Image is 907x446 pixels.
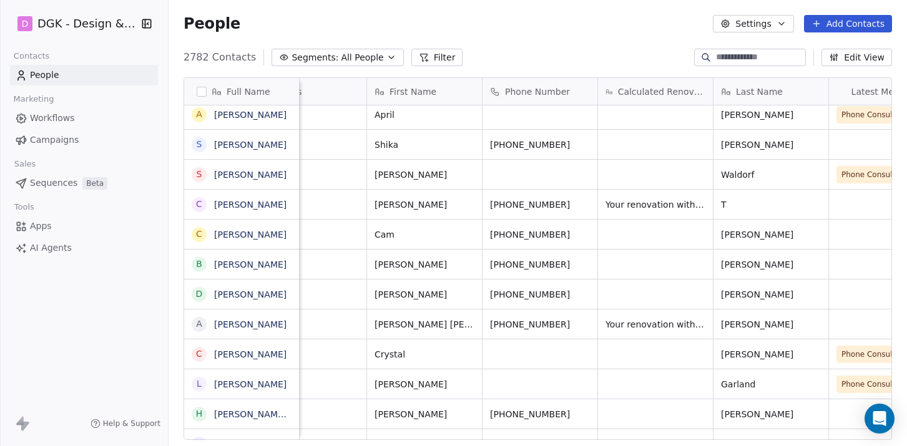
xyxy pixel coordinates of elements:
span: [PERSON_NAME] [721,138,821,151]
span: All People [341,51,383,64]
div: grid [184,105,300,440]
a: AI Agents [10,238,158,258]
span: [PERSON_NAME] [375,408,474,420]
div: A [196,108,202,121]
div: C [196,228,202,241]
a: Workflows [10,108,158,128]
a: Apps [10,216,158,236]
div: Status [252,78,366,105]
span: [PHONE_NUMBER] [490,258,590,271]
a: Campaigns [10,130,158,150]
a: [PERSON_NAME] [214,349,287,359]
span: [PERSON_NAME] [375,168,474,181]
div: C [196,347,202,361]
span: Last Name [736,85,783,98]
span: [PHONE_NUMBER] [490,318,590,331]
span: Garland [721,378,821,390]
span: Sequences [30,177,77,190]
span: [PERSON_NAME] [721,288,821,301]
span: Shika [375,138,474,151]
a: [PERSON_NAME] [214,110,287,120]
a: [PERSON_NAME] [214,379,287,389]
span: Beta [82,177,107,190]
span: [PERSON_NAME] [721,109,821,121]
span: Workflows [30,112,75,125]
div: D [196,288,203,301]
a: [PERSON_NAME] [214,259,287,269]
span: [PERSON_NAME] [721,348,821,361]
div: A [196,318,202,331]
a: [PERSON_NAME] [214,230,287,240]
button: Filter [411,49,463,66]
div: L [197,377,202,390]
span: [PHONE_NUMBER] [490,138,590,151]
div: Open Intercom Messenger [865,404,895,434]
span: T [721,198,821,211]
span: Your renovation with a design and build firm will cost approximately $87,000 to $122,000 [605,198,705,211]
button: Edit View [821,49,892,66]
span: DGK - Design & Build [37,16,138,32]
span: Apps [30,220,52,233]
a: [PERSON_NAME] [214,170,287,180]
span: Calculated Renovation Cost [618,85,705,98]
span: [PERSON_NAME] [375,378,474,390]
div: H [196,407,203,420]
span: [PERSON_NAME] [721,318,821,331]
span: Sales [9,155,41,173]
span: [PERSON_NAME] [721,408,821,420]
span: [PHONE_NUMBER] [490,288,590,301]
span: [PHONE_NUMBER] [490,228,590,241]
div: First Name [367,78,482,105]
span: Tools [9,198,39,216]
span: Cam [375,228,474,241]
span: [PERSON_NAME] [375,258,474,271]
span: First Name [390,85,436,98]
span: Full Name [227,85,270,98]
span: Your renovation with a design and build firm will cost approximately $113,000 to $148,000 [605,318,705,331]
span: Contacts [8,47,55,65]
a: [PERSON_NAME] [PERSON_NAME] [214,409,362,419]
div: Calculated Renovation Cost [598,78,713,105]
span: AI Agents [30,241,72,255]
span: [PHONE_NUMBER] [490,198,590,211]
span: [PERSON_NAME] [375,288,474,301]
span: D [22,17,29,30]
span: April [375,109,474,121]
a: [PERSON_NAME] [214,140,287,150]
span: Waldorf [721,168,821,181]
img: Calendly [836,27,846,157]
div: Phone Number [483,78,597,105]
a: People [10,65,158,85]
span: [PERSON_NAME] [PERSON_NAME] [375,318,474,331]
span: Phone Number [505,85,570,98]
div: C [196,198,202,211]
button: Settings [713,15,793,32]
a: [PERSON_NAME] [214,289,287,299]
button: DDGK - Design & Build [15,13,133,34]
a: SequencesBeta [10,173,158,193]
span: Crystal [375,348,474,361]
div: Last Name [713,78,828,105]
div: S [197,168,202,181]
span: 2782 Contacts [184,50,256,65]
span: People [184,14,240,33]
span: [PHONE_NUMBER] [490,408,590,420]
span: People [30,69,59,82]
a: [PERSON_NAME] [214,200,287,210]
div: S [197,138,202,151]
a: [PERSON_NAME] [214,319,287,329]
span: [PERSON_NAME] [721,258,821,271]
span: Segments: [292,51,338,64]
div: B [196,258,202,271]
span: [PERSON_NAME] [721,228,821,241]
span: [PERSON_NAME] [375,198,474,211]
button: Add Contacts [804,15,892,32]
div: Full Name [184,78,299,105]
span: Campaigns [30,133,79,147]
span: Marketing [8,90,59,109]
span: Help & Support [103,419,160,429]
a: Help & Support [91,419,160,429]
